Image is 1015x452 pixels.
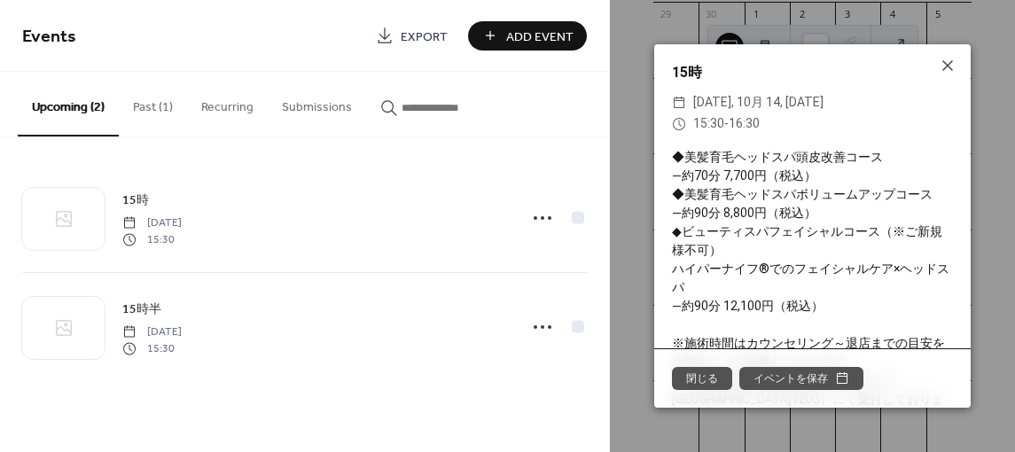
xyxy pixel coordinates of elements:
[187,72,268,135] button: Recurring
[122,190,149,210] a: 15時
[672,367,732,390] button: 閉じる
[122,324,182,340] span: [DATE]
[122,191,149,210] span: 15時
[693,92,824,113] span: [DATE], 10月 14, [DATE]
[22,19,76,54] span: Events
[468,21,587,51] button: Add Event
[122,299,161,319] a: 15時半
[672,113,686,135] div: ​
[122,231,182,247] span: 15:30
[122,215,182,231] span: [DATE]
[122,300,161,319] span: 15時半
[401,27,448,46] span: Export
[729,116,760,130] span: 16:30
[18,72,119,136] button: Upcoming (2)
[506,27,574,46] span: Add Event
[739,367,863,390] button: イベントを保存
[122,340,182,356] span: 15:30
[724,116,729,130] span: -
[672,92,686,113] div: ​
[363,21,461,51] a: Export
[693,116,724,130] span: 15:30
[654,62,971,83] div: 15時
[119,72,187,135] button: Past (1)
[268,72,366,135] button: Submissions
